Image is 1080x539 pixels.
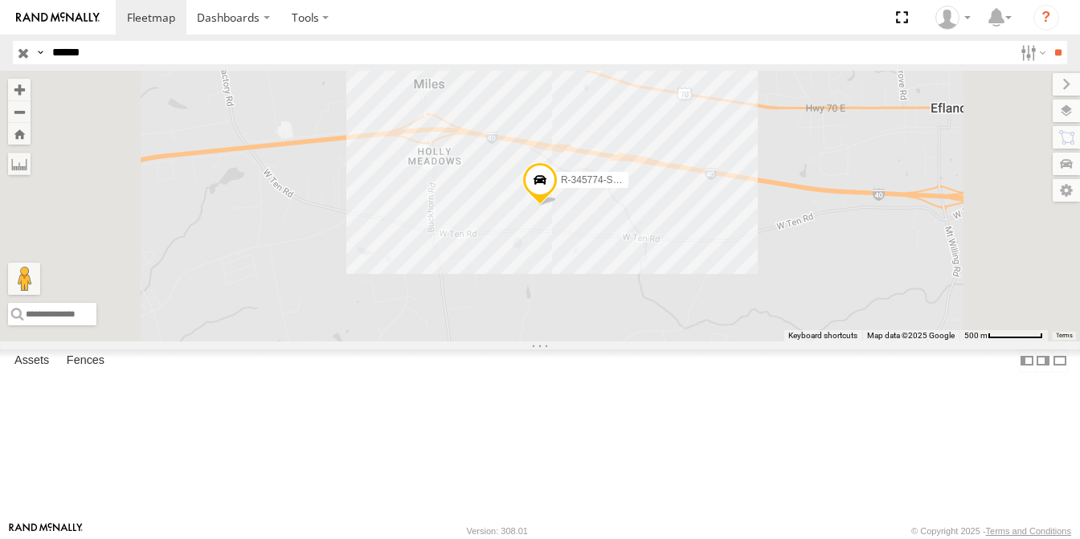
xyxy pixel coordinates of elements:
button: Zoom in [8,79,31,100]
button: Keyboard shortcuts [788,330,857,341]
div: © Copyright 2025 - [911,526,1071,536]
label: Map Settings [1053,179,1080,202]
label: Search Query [34,41,47,64]
label: Hide Summary Table [1052,349,1068,373]
label: Assets [6,350,57,373]
label: Fences [59,350,112,373]
div: Version: 308.01 [467,526,528,536]
div: Laura Shifflett [930,6,976,30]
button: Zoom Home [8,123,31,145]
span: 500 m [964,331,988,340]
a: Visit our Website [9,523,83,539]
label: Search Filter Options [1014,41,1049,64]
span: Map data ©2025 Google [867,331,955,340]
span: R-345774-Swing [561,174,632,186]
a: Terms and Conditions [986,526,1071,536]
img: rand-logo.svg [16,12,100,23]
button: Zoom out [8,100,31,123]
label: Dock Summary Table to the Right [1035,349,1051,373]
label: Measure [8,153,31,175]
button: Map Scale: 500 m per 65 pixels [959,330,1048,341]
i: ? [1033,5,1059,31]
a: Terms (opens in new tab) [1056,332,1073,338]
label: Dock Summary Table to the Left [1019,349,1035,373]
button: Drag Pegman onto the map to open Street View [8,263,40,295]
